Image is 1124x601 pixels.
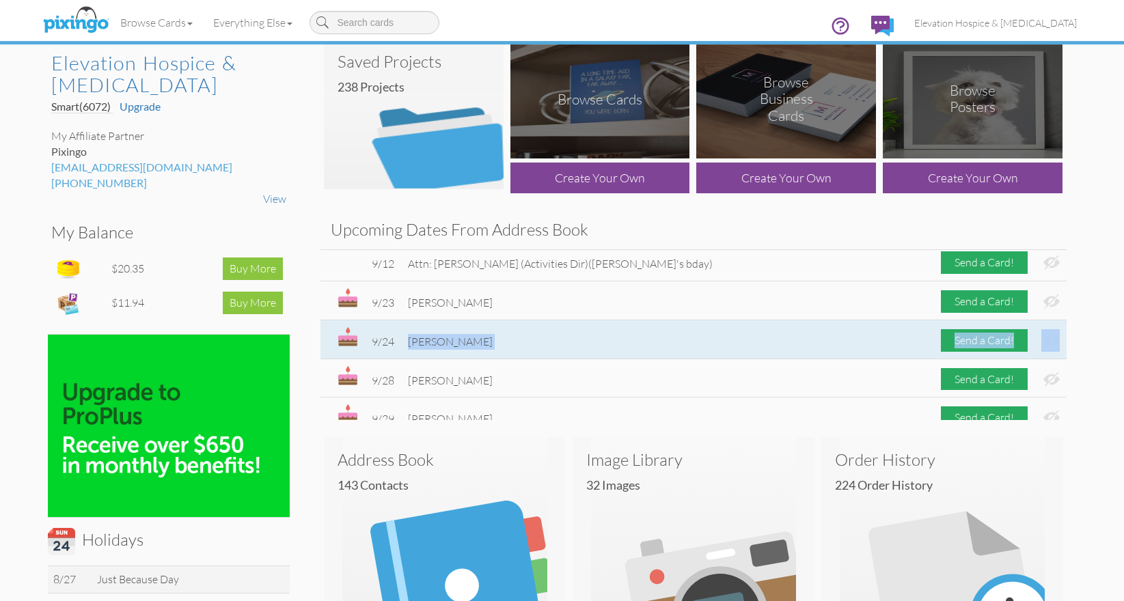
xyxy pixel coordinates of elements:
[338,53,490,70] h3: Saved Projects
[310,11,439,34] input: Search cards
[372,411,394,427] div: 9/29
[1043,294,1060,309] img: eye-ban.svg
[338,366,358,385] img: bday.svg
[51,128,286,144] div: My Affiliate Partner
[510,39,690,158] img: browse-cards.png
[338,451,552,469] h3: Address Book
[40,3,112,38] img: pixingo logo
[928,82,1018,116] div: Browse Posters
[558,90,642,107] div: Browse Cards
[51,100,111,113] span: Smart
[408,335,493,348] span: [PERSON_NAME]
[51,223,276,241] h3: My Balance
[51,53,273,96] h2: Elevation Hospice & [MEDICAL_DATA]
[408,412,493,425] span: [PERSON_NAME]
[55,290,82,317] img: expense-icon.png
[586,451,801,469] h3: Image Library
[48,566,92,593] td: 8/27
[110,5,203,40] a: Browse Cards
[941,329,1028,352] div: Send a Card!
[835,451,1050,469] h3: Order History
[696,163,876,193] div: Create Your Own
[408,296,493,309] span: [PERSON_NAME]
[51,176,286,191] div: [PHONE_NUMBER]
[223,257,283,280] div: Buy More
[1043,333,1060,348] img: eye-ban.svg
[51,53,286,96] a: Elevation Hospice & [MEDICAL_DATA]
[331,221,1056,238] h3: Upcoming Dates From Address Book
[372,295,394,311] div: 9/23
[914,17,1077,29] span: Elevation Hospice & [MEDICAL_DATA]
[120,100,161,113] a: Upgrade
[48,335,290,517] img: upgrade_proPlus-100.jpg
[203,5,303,40] a: Everything Else
[338,327,358,346] img: bday.svg
[372,334,394,350] div: 9/24
[510,163,690,193] div: Create Your Own
[904,5,1087,40] a: Elevation Hospice & [MEDICAL_DATA]
[51,100,113,113] a: Smart(6072)
[263,192,286,206] a: View
[941,290,1028,313] div: Send a Card!
[941,406,1028,429] div: Send a Card!
[338,81,500,94] h4: 238 Projects
[883,39,1063,158] img: browse-posters.png
[338,404,358,423] img: bday.svg
[108,252,174,286] td: $20.35
[1043,255,1060,270] img: eye-ban.svg
[338,479,562,492] h4: 143 Contacts
[408,257,713,270] span: Attn: [PERSON_NAME] (Activities Dir)
[1043,410,1060,425] img: eye-ban.svg
[871,16,894,36] img: comments.svg
[92,566,290,593] td: Just Because Day
[408,374,493,387] span: [PERSON_NAME]
[1043,372,1060,387] img: eye-ban.svg
[883,163,1063,193] div: Create Your Own
[48,528,279,555] h3: Holidays
[79,100,111,113] span: (6072)
[835,479,1060,492] h4: 224 Order History
[48,528,75,555] img: calendar.svg
[338,288,358,307] img: bday.svg
[223,292,283,314] div: Buy More
[941,251,1028,274] div: Send a Card!
[372,256,394,272] div: 9/12
[108,286,174,320] td: $11.94
[372,373,394,389] div: 9/28
[51,160,286,176] div: [EMAIL_ADDRESS][DOMAIN_NAME]
[586,479,811,492] h4: 32 images
[941,368,1028,391] div: Send a Card!
[696,39,876,158] img: browse-business-cards.png
[741,73,832,124] div: Browse Business Cards
[55,255,82,283] img: points-icon.png
[588,257,713,270] span: ([PERSON_NAME]'s bday)
[51,144,286,160] div: Pixingo
[324,39,504,189] img: saved-projects2.png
